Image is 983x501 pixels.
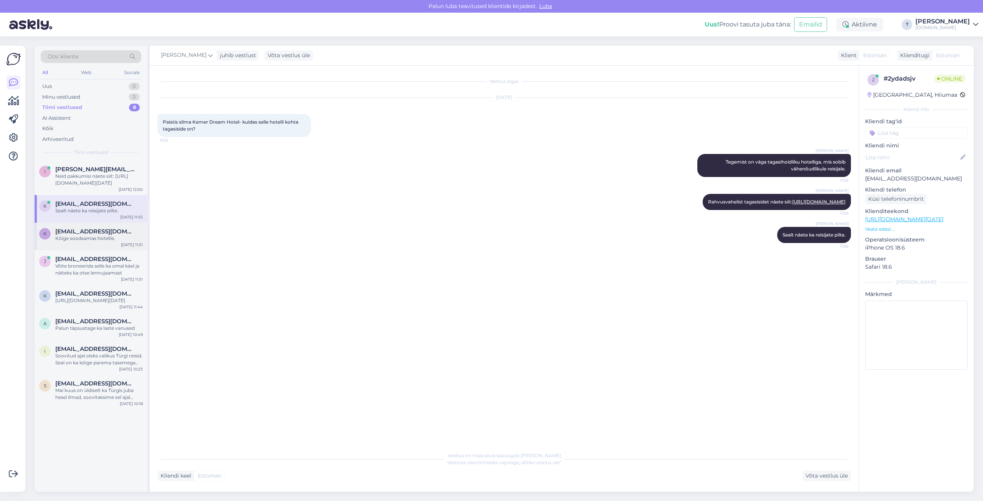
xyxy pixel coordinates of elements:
[55,173,143,187] div: Neid pakkumisi näete siit: [URL][DOMAIN_NAME][DATE]
[55,290,135,297] span: kat7u1987@gmail.com
[43,321,47,326] span: a
[865,244,968,252] p: iPhone OS 18.6
[55,263,143,276] div: Võite broneerida selle ka omal käel ja näiteks ka otse lennujaamast
[708,199,846,205] span: Rahvusvahelist tagasisidet näete siit:
[120,401,143,407] div: [DATE] 10:18
[265,50,313,61] div: Võta vestlus üle
[217,51,256,60] div: juhib vestlust
[55,200,135,207] span: kat7u1987@gmail.com
[42,83,52,90] div: Uus
[865,236,968,244] p: Operatsioonisüsteem
[865,186,968,194] p: Kliendi telefon
[55,207,143,214] div: Sealt näete ka reisijate pilte.
[55,380,135,387] span: sagorhelina@gmail.com
[42,136,74,143] div: Arhiveeritud
[820,177,849,183] span: 11:55
[537,3,554,10] span: Luba
[55,256,135,263] span: jaano.joesalu@gmail.com
[41,68,50,78] div: All
[838,51,857,60] div: Klient
[816,221,849,227] span: [PERSON_NAME]
[803,471,851,481] div: Võta vestlus üle
[44,258,46,264] span: j
[44,348,46,354] span: i
[122,68,141,78] div: Socials
[863,51,887,60] span: Estonian
[120,214,143,220] div: [DATE] 11:55
[915,18,970,25] div: [PERSON_NAME]
[157,78,851,85] div: Vestlus algas
[43,231,47,236] span: k
[836,18,883,31] div: Aktiivne
[867,91,957,99] div: [GEOGRAPHIC_DATA], Hiiumaa
[865,194,927,204] div: Küsi telefoninumbrit
[865,216,943,223] a: [URL][DOMAIN_NAME][DATE]
[936,51,960,60] span: Estonian
[934,74,965,83] span: Online
[447,460,561,465] span: Vestluse ülevõtmiseks vajutage
[865,207,968,215] p: Klienditeekond
[119,304,143,310] div: [DATE] 11:44
[897,51,930,60] div: Klienditugi
[43,293,47,299] span: k
[820,243,849,249] span: 11:55
[129,83,140,90] div: 0
[48,53,78,61] span: Otsi kliente
[121,276,143,282] div: [DATE] 11:51
[448,453,561,458] span: Vestlus on määratud kasutajale [PERSON_NAME]
[866,153,959,162] input: Lisa nimi
[160,137,189,143] span: 11:52
[55,346,135,352] span: ingridrajaste@gmail.com
[43,203,47,209] span: k
[55,297,143,304] div: [URL][DOMAIN_NAME][DATE]
[726,159,847,172] span: Tegemist on väga tagasihoidliku hotelliga, mis sobib vähenõudlikule reisijale.
[119,366,143,372] div: [DATE] 10:23
[163,119,300,132] span: Paistis silma Kemer Dream Hotel- kuidas selle hotelli kohta tagasiside on?
[42,93,80,101] div: Minu vestlused
[915,18,978,31] a: [PERSON_NAME][DOMAIN_NAME]
[915,25,970,31] div: [DOMAIN_NAME]
[794,17,827,32] button: Emailid
[6,52,21,66] img: Askly Logo
[55,387,143,401] div: Mai kuus on üldiselt ka Türgis juba head ilmad, soovitaksime sel ajal pigem Türgi reise, seal on ...
[865,117,968,126] p: Kliendi tag'id
[865,226,968,233] p: Vaata edasi ...
[198,472,221,480] span: Estonian
[816,148,849,154] span: [PERSON_NAME]
[792,199,846,205] a: [URL][DOMAIN_NAME]
[74,149,108,156] span: Tiimi vestlused
[119,332,143,337] div: [DATE] 10:49
[865,106,968,113] div: Kliendi info
[865,175,968,183] p: [EMAIL_ADDRESS][DOMAIN_NAME]
[42,104,82,111] div: Tiimi vestlused
[79,68,93,78] div: Web
[55,352,143,366] div: Soovitud ajal oleks valikus Türgi reisid. Seal on ka kõige parema tasemega perehotellid. Kas Türg...
[55,318,135,325] span: aivoleo.puurits@gmail.com
[44,383,46,389] span: s
[42,125,53,132] div: Kõik
[884,74,934,83] div: # 2ydadsjv
[161,51,207,60] span: [PERSON_NAME]
[865,263,968,271] p: Safari 18.6
[129,104,140,111] div: 8
[42,114,71,122] div: AI Assistent
[121,242,143,248] div: [DATE] 11:51
[55,228,135,235] span: kat7u1987@gmail.com
[55,325,143,332] div: Palun täpsustage ka laste vanused
[129,93,140,101] div: 0
[55,235,143,242] div: Kõige soodsamas hotellis.
[783,232,846,238] span: Sealt näete ka reisijate pilte.
[872,77,875,83] span: 2
[55,166,135,173] span: ingrid.niklus@gmail.com
[519,460,561,465] i: „Võtke vestlus üle”
[865,290,968,298] p: Märkmed
[816,188,849,193] span: [PERSON_NAME]
[865,255,968,263] p: Brauser
[865,127,968,139] input: Lisa tag
[44,169,46,174] span: i
[902,19,912,30] div: T
[820,210,849,216] span: 11:55
[705,21,719,28] b: Uus!
[119,187,143,192] div: [DATE] 12:00
[865,167,968,175] p: Kliendi email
